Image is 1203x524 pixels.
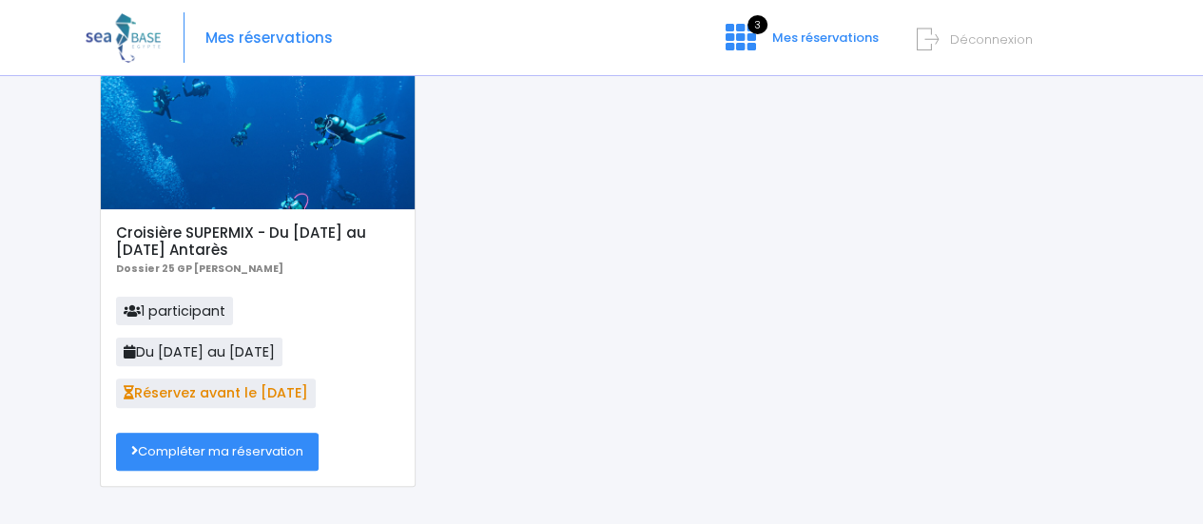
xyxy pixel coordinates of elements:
a: 3 Mes réservations [710,35,890,53]
span: 1 participant [116,297,233,325]
b: Dossier 25 GP [PERSON_NAME] [116,262,283,276]
span: Réservez avant le [DATE] [116,378,316,407]
a: Compléter ma réservation [116,433,319,471]
span: 3 [747,15,767,34]
span: Du [DATE] au [DATE] [116,338,282,366]
h5: Croisière SUPERMIX - Du [DATE] au [DATE] Antarès [116,224,398,259]
span: Déconnexion [950,30,1033,49]
span: Mes réservations [772,29,879,47]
